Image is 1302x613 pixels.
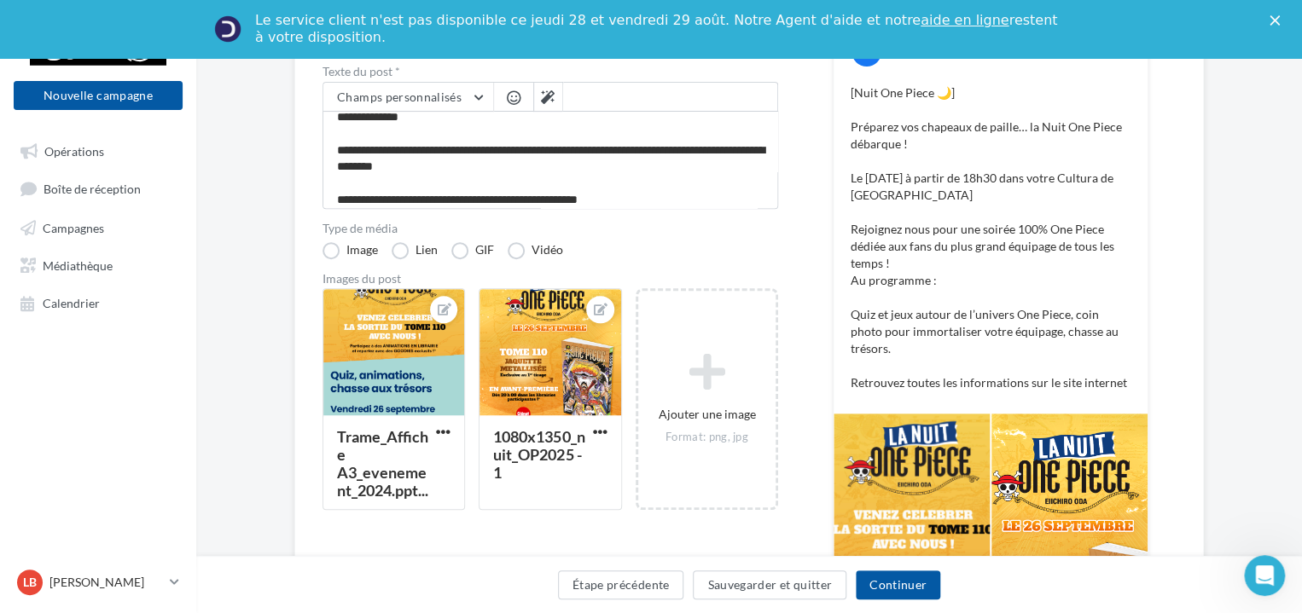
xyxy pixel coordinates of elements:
p: [PERSON_NAME] [49,574,163,591]
a: aide en ligne [921,12,1008,28]
label: Vidéo [508,242,563,259]
a: Boîte de réception [10,172,186,204]
span: Campagnes [43,220,104,234]
label: Type de média [323,223,778,234]
span: Boîte de réception [44,182,141,196]
span: Médiathèque [43,257,113,272]
div: Fermer [1270,15,1287,26]
img: Profile image for Service-Client [214,15,241,43]
div: Trame_Affiche A3_evenement_2024.ppt... [337,427,428,500]
label: Lien [392,242,438,259]
a: LB [PERSON_NAME] [14,566,183,599]
button: Continuer [856,570,940,599]
button: Étape précédente [558,570,684,599]
p: [Nuit One Piece 🌙] Préparez vos chapeaux de paille… la Nuit One Piece débarque ! Le [DATE] à part... [851,84,1131,391]
span: Champs personnalisés [337,90,462,104]
span: Calendrier [43,296,100,310]
span: LB [23,574,37,591]
iframe: Intercom live chat [1244,555,1285,596]
label: Texte du post * [323,66,778,78]
div: Le service client n'est pas disponible ce jeudi 28 et vendredi 29 août. Notre Agent d'aide et not... [255,12,1061,46]
button: Sauvegarder et quitter [693,570,846,599]
span: Opérations [44,143,104,158]
a: Médiathèque [10,249,186,280]
div: Images du post [323,273,778,285]
a: Opérations [10,135,186,165]
label: GIF [451,242,494,259]
button: Champs personnalisés [323,83,493,112]
a: Campagnes [10,211,186,242]
button: Nouvelle campagne [14,81,183,110]
label: Image [323,242,378,259]
div: 1080x1350_nuit_OP2025 - 1 [493,427,584,482]
a: Calendrier [10,286,186,317]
